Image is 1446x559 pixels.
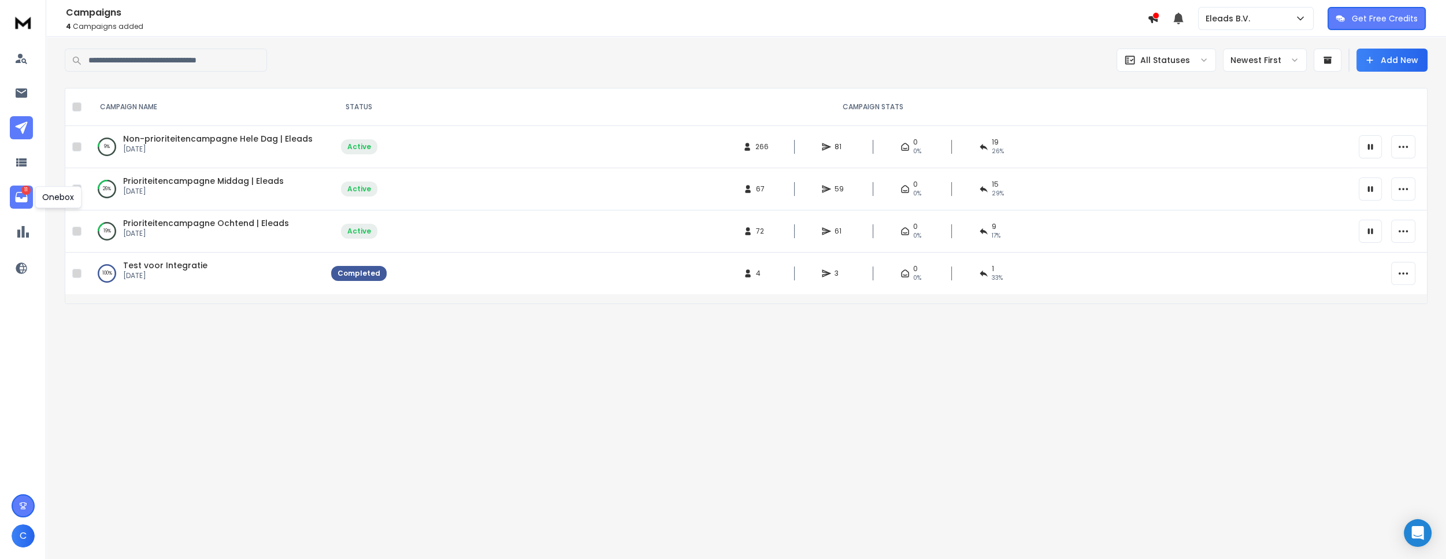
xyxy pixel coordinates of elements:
p: 9 % [104,141,110,153]
p: 11 [21,186,31,195]
span: 3 [835,269,846,278]
span: 4 [66,21,71,31]
th: CAMPAIGN STATS [394,88,1352,126]
p: Campaigns added [66,22,1147,31]
span: 0 [913,180,918,189]
button: Get Free Credits [1328,7,1426,30]
span: 59 [835,184,846,194]
span: 0% [913,231,921,240]
span: 33 % [992,273,1003,283]
p: 26 % [103,183,111,195]
a: Non-prioriteitencampagne Hele Dag | Eleads [123,133,313,145]
span: 29 % [992,189,1004,198]
th: CAMPAIGN NAME [86,88,324,126]
span: 0% [913,189,921,198]
a: Prioriteitencampagne Middag | Eleads [123,175,284,187]
p: 100 % [102,268,112,279]
span: 0 [913,264,918,273]
p: All Statuses [1140,54,1190,66]
span: 9 [992,222,996,231]
button: Newest First [1223,49,1307,72]
span: 15 [992,180,999,189]
span: 266 [755,142,769,151]
div: Completed [338,269,380,278]
td: 100%Test voor Integratie[DATE] [86,253,324,295]
div: Active [347,227,371,236]
td: 19%Prioriteitencampagne Ochtend | Eleads[DATE] [86,210,324,253]
a: Test voor Integratie [123,260,207,271]
p: Get Free Credits [1352,13,1418,24]
span: 72 [756,227,768,236]
button: C [12,524,35,547]
span: 0 [913,222,918,231]
span: 17 % [992,231,1000,240]
p: [DATE] [123,145,313,154]
h1: Campaigns [66,6,1147,20]
span: 0% [913,273,921,283]
p: [DATE] [123,271,207,280]
span: 19 [992,138,999,147]
span: 81 [835,142,846,151]
span: 67 [756,184,768,194]
a: Prioriteitencampagne Ochtend | Eleads [123,217,289,229]
p: 19 % [103,225,111,237]
p: [DATE] [123,229,289,238]
span: 0% [913,147,921,156]
div: Onebox [35,186,81,208]
p: [DATE] [123,187,284,196]
button: Add New [1356,49,1428,72]
span: 4 [756,269,768,278]
p: Eleads B.V. [1206,13,1255,24]
div: Active [347,142,371,151]
th: STATUS [324,88,394,126]
div: Open Intercom Messenger [1404,519,1432,547]
span: 61 [835,227,846,236]
td: 9%Non-prioriteitencampagne Hele Dag | Eleads[DATE] [86,126,324,168]
td: 26%Prioriteitencampagne Middag | Eleads[DATE] [86,168,324,210]
span: 1 [992,264,994,273]
span: 26 % [992,147,1004,156]
div: Active [347,184,371,194]
span: 0 [913,138,918,147]
img: logo [12,12,35,33]
a: 11 [10,186,33,209]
